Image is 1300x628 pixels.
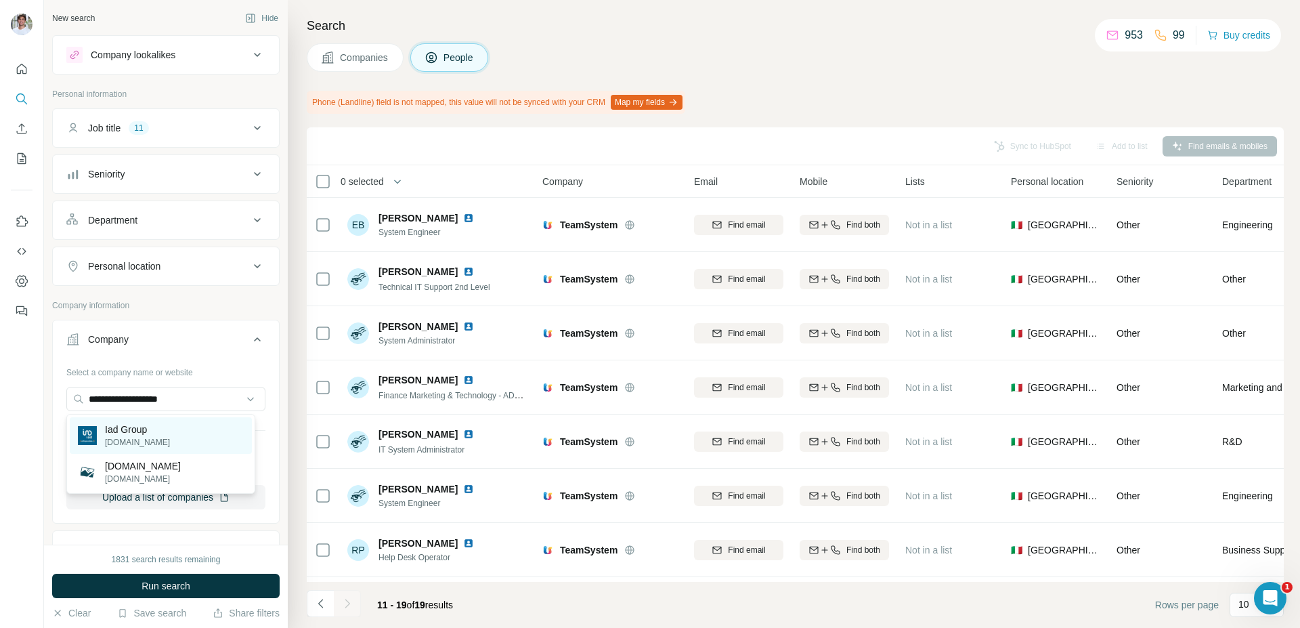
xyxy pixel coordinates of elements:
button: Buy credits [1207,26,1270,45]
div: Phone (Landline) field is not mapped, this value will not be synced with your CRM [307,91,685,114]
img: Avatar [347,377,369,398]
h4: Search [307,16,1284,35]
span: [PERSON_NAME] [378,373,458,387]
span: 🇮🇹 [1011,489,1022,503]
div: Select a company name or website [66,361,265,379]
span: R&D [1222,435,1242,448]
span: 0 selected [341,175,384,188]
button: Dashboard [11,269,32,293]
span: 🇮🇹 [1011,327,1022,340]
button: Industry [53,534,279,566]
span: Mobile [800,175,827,188]
span: Company [542,175,583,188]
span: System Engineer [378,226,479,238]
span: Other [1222,272,1246,286]
span: Not in a list [905,328,952,339]
div: 1831 search results remaining [112,553,221,566]
div: Company [88,333,129,346]
span: [PERSON_NAME] [378,320,458,333]
span: Find email [728,219,765,231]
button: Find email [694,377,783,398]
span: Technical IT Support 2nd Level [378,282,490,292]
span: [GEOGRAPHIC_DATA] [1028,381,1100,394]
button: Find email [694,540,783,560]
span: Find email [728,327,765,339]
span: Find both [846,219,880,231]
span: 🇮🇹 [1011,435,1022,448]
span: TeamSystem [560,218,617,232]
img: LinkedIn logo [463,484,474,495]
button: Find both [800,323,889,343]
span: Not in a list [905,219,952,230]
span: TeamSystem [560,489,617,503]
div: Industry [88,543,122,557]
span: Find both [846,490,880,502]
span: Find both [846,436,880,448]
button: Find email [694,215,783,235]
span: Find email [728,544,765,556]
span: Finance Marketing & Technology - ADMIN IT Operations [378,390,580,400]
p: Company information [52,299,280,312]
span: Other [1117,274,1140,285]
span: Other [1222,327,1246,340]
span: Lists [905,175,925,188]
span: [PERSON_NAME] [378,537,458,550]
button: Find both [800,215,889,235]
div: Department [88,213,137,227]
span: TeamSystem [560,272,617,286]
span: Other [1117,545,1140,556]
button: My lists [11,146,32,171]
div: Seniority [88,167,125,181]
span: Business Support [1222,543,1297,557]
button: Hide [236,8,288,28]
img: LinkedIn logo [463,429,474,440]
span: Find both [846,381,880,394]
button: Search [11,87,32,111]
div: New search [52,12,95,24]
span: Engineering [1222,218,1273,232]
p: Iad Group [105,423,170,436]
p: [DOMAIN_NAME] [105,473,181,485]
span: TeamSystem [560,381,617,394]
span: 🇮🇹 [1011,543,1022,557]
span: 🇮🇹 [1011,218,1022,232]
button: Find both [800,269,889,289]
span: Find both [846,327,880,339]
img: Avatar [347,268,369,290]
iframe: Intercom live chat [1254,582,1286,614]
span: TeamSystem [560,327,617,340]
img: LinkedIn logo [463,266,474,277]
span: Companies [340,51,389,64]
p: Personal information [52,88,280,100]
span: [GEOGRAPHIC_DATA] [1028,327,1100,340]
span: System Engineer [378,497,479,509]
span: 19 [414,600,425,610]
span: Engineering [1222,489,1273,503]
button: Department [53,204,279,236]
button: Find email [694,486,783,506]
span: Email [694,175,718,188]
span: [GEOGRAPHIC_DATA] [1028,218,1100,232]
img: LinkedIn logo [463,538,474,549]
span: Other [1117,490,1140,501]
span: Run search [142,579,190,593]
button: Clear [52,606,91,620]
button: Run search [52,574,280,598]
span: IT System Administrator [378,445,464,455]
button: Job title11 [53,112,279,144]
img: LinkedIn logo [463,375,474,385]
span: [GEOGRAPHIC_DATA] [1028,543,1100,557]
button: Find both [800,432,889,452]
p: 10 [1238,598,1249,611]
p: 953 [1125,27,1143,43]
img: LinkedIn logo [463,321,474,332]
span: 1 [1282,582,1293,593]
img: Avatar [347,322,369,344]
img: Logo of TeamSystem [542,382,553,393]
button: Find both [800,540,889,560]
button: Find email [694,432,783,452]
img: Avatar [347,485,369,507]
span: Seniority [1117,175,1153,188]
button: Find email [694,323,783,343]
span: Not in a list [905,382,952,393]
